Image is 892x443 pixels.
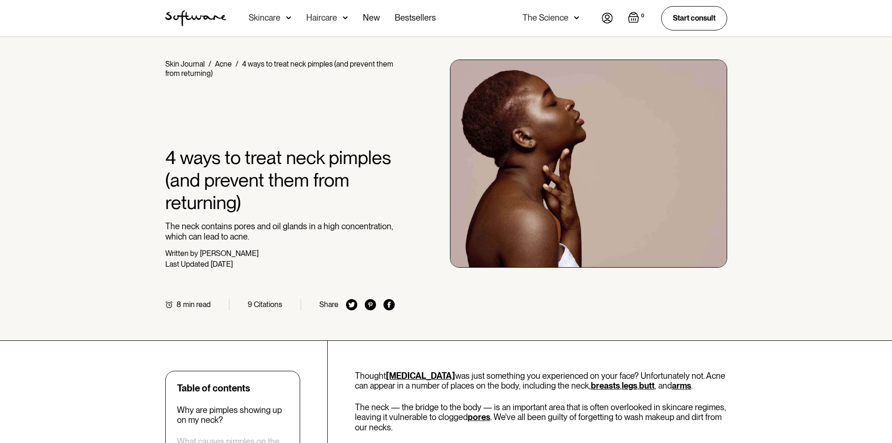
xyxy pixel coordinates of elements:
p: The neck contains pores and oil glands in a high concentration, which can lead to acne. [165,221,395,241]
div: Written by [165,249,198,258]
a: home [165,10,226,26]
h1: 4 ways to treat neck pimples (and prevent them from returning) [165,146,395,214]
div: Share [319,300,339,309]
a: pores [468,412,490,422]
div: Last Updated [165,260,209,269]
a: Start consult [661,6,727,30]
div: Skincare [249,13,280,23]
div: The Science [523,13,568,23]
a: legs [622,381,637,390]
a: Acne [215,60,232,68]
img: Software Logo [165,10,226,26]
img: facebook icon [383,299,395,310]
div: [DATE] [211,260,233,269]
p: Thought was just something you experienced on your face? Unfortunately not. Acne can appear in a ... [355,371,727,391]
div: 9 [248,300,252,309]
div: min read [183,300,211,309]
div: / [208,60,211,68]
a: butt [639,381,655,390]
img: twitter icon [346,299,357,310]
a: breasts [591,381,620,390]
div: 0 [639,12,646,20]
a: [MEDICAL_DATA] [386,371,455,381]
img: arrow down [343,13,348,23]
img: pinterest icon [365,299,376,310]
img: arrow down [574,13,579,23]
div: Citations [254,300,282,309]
img: arrow down [286,13,291,23]
div: Table of contents [177,383,250,394]
a: Open empty cart [628,12,646,25]
div: / [236,60,238,68]
div: [PERSON_NAME] [200,249,258,258]
p: The neck — the bridge to the body — is an important area that is often overlooked in skincare reg... [355,402,727,433]
a: Skin Journal [165,60,205,68]
a: arms [672,381,691,390]
a: Why are pimples showing up on my neck? [177,405,288,425]
div: 8 [177,300,181,309]
div: 4 ways to treat neck pimples (and prevent them from returning) [165,60,393,78]
div: Haircare [306,13,337,23]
